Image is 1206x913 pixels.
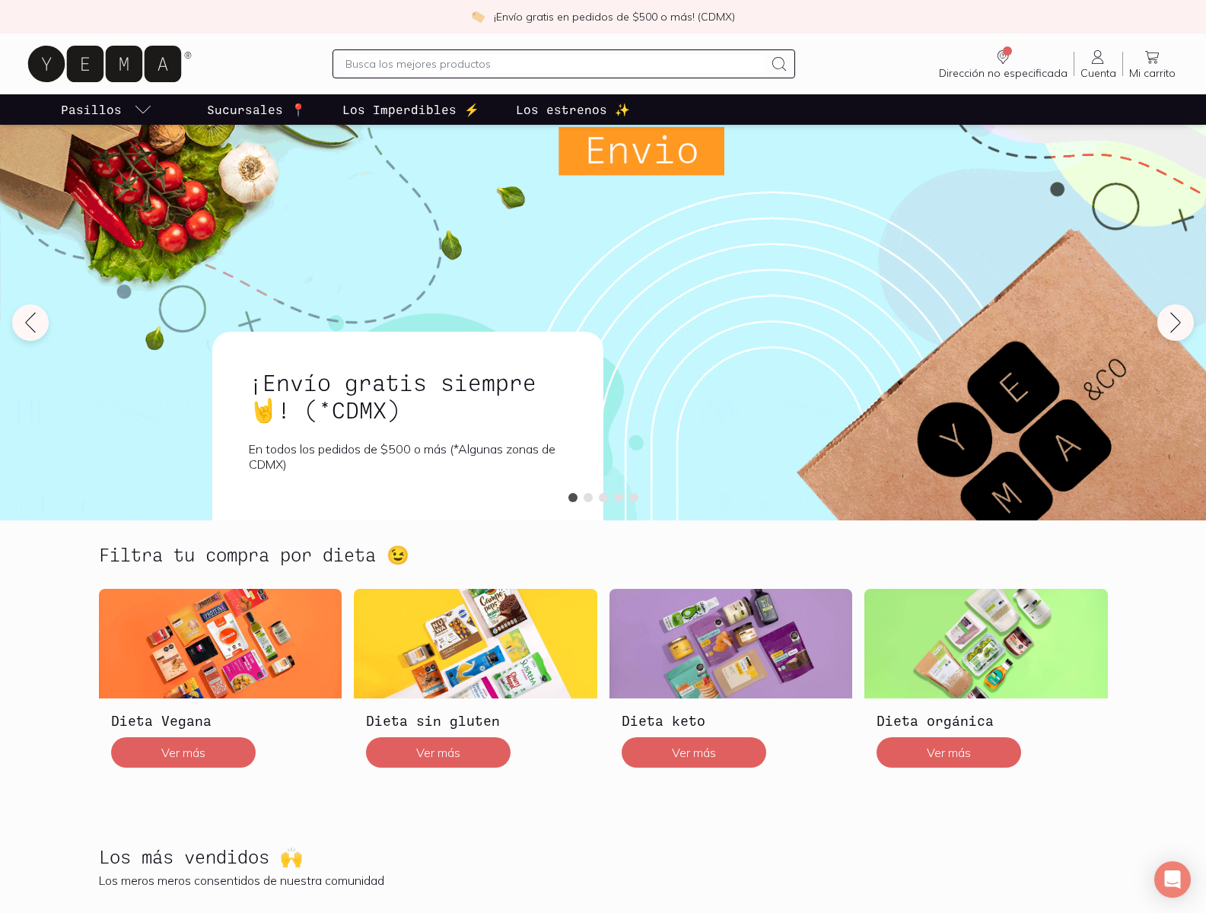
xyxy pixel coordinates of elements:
a: Los Imperdibles ⚡️ [339,94,482,125]
img: Dieta sin gluten [354,589,597,698]
img: Dieta keto [609,589,853,698]
a: Dieta ketoDieta ketoVer más [609,589,853,779]
button: Ver más [111,737,256,768]
img: check [471,10,485,24]
button: Ver más [622,737,766,768]
h3: Dieta keto [622,711,841,730]
a: Dieta orgánicaDieta orgánicaVer más [864,589,1108,779]
input: Busca los mejores productos [345,55,764,73]
button: Ver más [877,737,1021,768]
p: En todos los pedidos de $500 o más (*Algunas zonas de CDMX) [249,441,567,472]
h3: Dieta orgánica [877,711,1096,730]
p: Los Imperdibles ⚡️ [342,100,479,119]
a: Dieta VeganaDieta VeganaVer más [99,589,342,779]
img: Dieta orgánica [864,589,1108,698]
a: Dieta sin glutenDieta sin glutenVer más [354,589,597,779]
a: pasillo-todos-link [58,94,155,125]
h3: Dieta Vegana [111,711,330,730]
p: Los estrenos ✨ [516,100,630,119]
p: Pasillos [61,100,122,119]
span: Mi carrito [1129,66,1176,80]
a: Mi carrito [1123,48,1182,80]
span: Dirección no especificada [939,66,1068,80]
h2: Los más vendidos 🙌 [99,847,303,867]
div: Open Intercom Messenger [1154,861,1191,898]
a: Cuenta [1074,48,1122,80]
h3: Dieta sin gluten [366,711,585,730]
a: Dirección no especificada [933,48,1074,80]
h1: ¡Envío gratis siempre🤘! (*CDMX) [249,368,567,423]
span: Cuenta [1080,66,1116,80]
a: Los estrenos ✨ [513,94,633,125]
p: ¡Envío gratis en pedidos de $500 o más! (CDMX) [494,9,735,24]
button: Ver más [366,737,511,768]
p: Los meros meros consentidos de nuestra comunidad [99,873,1108,888]
img: Dieta Vegana [99,589,342,698]
h2: Filtra tu compra por dieta 😉 [99,545,409,565]
p: Sucursales 📍 [207,100,306,119]
a: Sucursales 📍 [204,94,309,125]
